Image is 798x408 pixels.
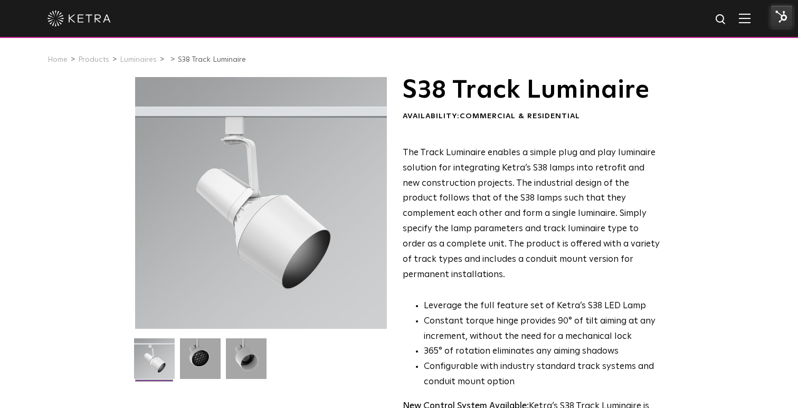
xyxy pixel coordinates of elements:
[403,77,660,103] h1: S38 Track Luminaire
[403,148,660,279] span: The Track Luminaire enables a simple plug and play luminaire solution for integrating Ketra’s S38...
[47,56,68,63] a: Home
[424,359,660,390] li: Configurable with industry standard track systems and conduit mount option
[120,56,157,63] a: Luminaires
[134,338,175,387] img: S38-Track-Luminaire-2021-Web-Square
[403,111,660,122] div: Availability:
[78,56,109,63] a: Products
[460,112,580,120] span: Commercial & Residential
[739,13,750,23] img: Hamburger%20Nav.svg
[424,344,660,359] li: 365° of rotation eliminates any aiming shadows
[180,338,221,387] img: 3b1b0dc7630e9da69e6b
[771,5,793,27] img: HubSpot Tools Menu Toggle
[47,11,111,26] img: ketra-logo-2019-white
[178,56,246,63] a: S38 Track Luminaire
[424,299,660,314] li: Leverage the full feature set of Ketra’s S38 LED Lamp
[715,13,728,26] img: search icon
[226,338,267,387] img: 9e3d97bd0cf938513d6e
[424,314,660,345] li: Constant torque hinge provides 90° of tilt aiming at any increment, without the need for a mechan...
